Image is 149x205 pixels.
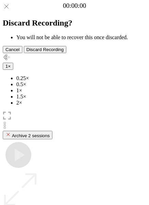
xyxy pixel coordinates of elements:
li: You will not be able to recover this once discarded. [16,34,146,41]
div: Archive 2 sessions [5,132,50,138]
li: 2× [16,100,146,106]
button: Archive 2 sessions [3,131,52,139]
button: Cancel [3,46,22,53]
li: 1× [16,88,146,94]
h2: Discard Recording? [3,18,146,28]
li: 1.5× [16,94,146,100]
button: 1× [3,63,13,70]
li: 0.25× [16,75,146,81]
li: 0.5× [16,81,146,88]
a: 00:00:00 [63,2,86,10]
button: Discard Recording [24,46,67,53]
span: 1 [5,64,8,69]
